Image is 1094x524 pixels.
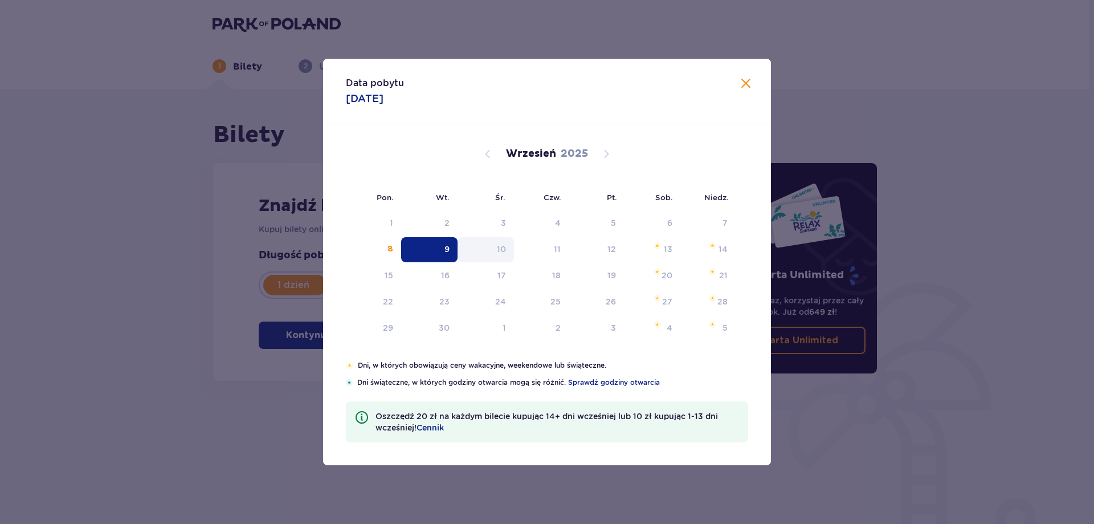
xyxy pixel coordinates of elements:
[497,243,506,255] div: 10
[503,322,506,334] div: 1
[569,263,624,289] td: piątek, 19 września 2025
[680,211,736,236] td: Not available. niedziela, 7 września 2025
[607,243,616,255] div: 12
[383,296,393,307] div: 22
[662,296,672,307] div: 27
[444,243,450,255] div: 9
[346,316,401,341] td: poniedziałek, 29 września 2025
[550,296,561,307] div: 25
[569,316,624,341] td: piątek, 3 października 2025
[680,263,736,289] td: niedziela, 21 września 2025
[401,211,458,236] td: Not available. wtorek, 2 września 2025
[607,270,616,281] div: 19
[606,296,616,307] div: 26
[387,243,393,255] div: 8
[436,193,450,202] small: Wt.
[377,193,394,202] small: Pon.
[383,322,393,334] div: 29
[458,237,514,262] td: środa, 10 września 2025
[346,290,401,315] td: poniedziałek, 22 września 2025
[624,211,680,236] td: Not available. sobota, 6 września 2025
[390,217,393,229] div: 1
[401,237,458,262] td: Selected. wtorek, 9 września 2025
[680,237,736,262] td: niedziela, 14 września 2025
[458,290,514,315] td: środa, 24 września 2025
[624,316,680,341] td: sobota, 4 października 2025
[569,237,624,262] td: piątek, 12 września 2025
[624,290,680,315] td: sobota, 27 września 2025
[458,211,514,236] td: Not available. środa, 3 września 2025
[554,243,561,255] div: 11
[357,377,748,388] p: Dni świąteczne, w których godziny otwarcia mogą się różnić.
[514,263,569,289] td: czwartek, 18 września 2025
[495,193,505,202] small: Śr.
[704,193,729,202] small: Niedz.
[444,217,450,229] div: 2
[401,316,458,341] td: wtorek, 30 września 2025
[514,316,569,341] td: czwartek, 2 października 2025
[441,270,450,281] div: 16
[439,322,450,334] div: 30
[664,243,672,255] div: 13
[458,263,514,289] td: środa, 17 września 2025
[514,290,569,315] td: czwartek, 25 września 2025
[556,322,561,334] div: 2
[346,263,401,289] td: poniedziałek, 15 września 2025
[624,237,680,262] td: sobota, 13 września 2025
[458,316,514,341] td: środa, 1 października 2025
[346,237,401,262] td: poniedziałek, 8 września 2025
[624,263,680,289] td: sobota, 20 września 2025
[569,211,624,236] td: Not available. piątek, 5 września 2025
[552,270,561,281] div: 18
[514,237,569,262] td: czwartek, 11 września 2025
[555,217,561,229] div: 4
[569,290,624,315] td: piątek, 26 września 2025
[385,270,393,281] div: 15
[568,377,660,388] a: Sprawdź godziny otwarcia
[662,270,672,281] div: 20
[495,296,506,307] div: 24
[680,316,736,341] td: niedziela, 5 października 2025
[401,263,458,289] td: wtorek, 16 września 2025
[680,290,736,315] td: niedziela, 28 września 2025
[346,211,401,236] td: Not available. poniedziałek, 1 września 2025
[655,193,673,202] small: Sob.
[497,270,506,281] div: 17
[544,193,561,202] small: Czw.
[607,193,617,202] small: Pt.
[667,217,672,229] div: 6
[611,322,616,334] div: 3
[439,296,450,307] div: 23
[611,217,616,229] div: 5
[514,211,569,236] td: Not available. czwartek, 4 września 2025
[323,124,771,360] div: Calendar
[501,217,506,229] div: 3
[401,290,458,315] td: wtorek, 23 września 2025
[358,360,748,371] p: Dni, w których obowiązują ceny wakacyjne, weekendowe lub świąteczne.
[667,322,672,334] div: 4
